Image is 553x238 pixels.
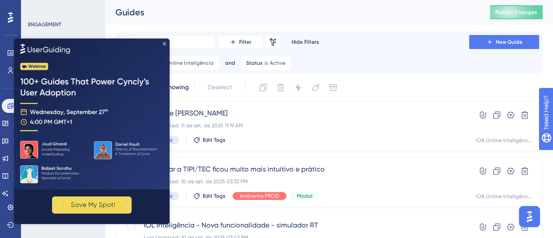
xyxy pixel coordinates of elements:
[496,38,522,45] span: New Guide
[208,82,232,93] span: Deselect
[203,192,226,199] span: Edit Tags
[28,21,61,28] div: ENGAGEMENT
[225,59,235,66] span: and
[270,59,285,66] span: Active
[203,136,226,143] span: Edit Tags
[157,59,214,66] span: IOB Online Inteligência
[240,192,279,199] span: Ambiente PROD
[490,5,543,19] button: Publish Changes
[149,3,152,7] div: Close Preview
[292,38,319,45] span: Hide Filters
[38,158,118,175] button: ✨ Save My Spot!✨
[239,38,251,45] span: Filter
[246,59,263,66] span: Status
[264,59,268,66] span: is
[144,220,444,231] span: IOL Inteligência - Nova funcionalidade - simulador RT
[21,2,55,13] span: Need Help?
[144,122,444,129] div: Last Updated: 11 de set. de 2025 11:19 AM
[137,39,208,45] input: Search
[193,136,226,143] button: Edit Tags
[144,178,444,185] div: Last Updated: 10 de set. de 2025 03:33 PM
[219,35,262,49] button: Filter
[193,192,226,199] button: Edit Tags
[223,56,237,70] button: and
[297,192,313,199] span: Modal
[476,193,532,200] div: IOB Online Inteligência
[115,6,468,18] div: Guides
[476,137,532,144] div: IOB Online Inteligência
[495,9,537,16] span: Publish Changes
[283,35,327,49] button: Hide Filters
[144,108,444,119] span: teste gi e [PERSON_NAME]
[516,203,543,230] iframe: UserGuiding AI Assistant Launcher
[469,35,539,49] button: New Guide
[144,164,444,175] span: Consultar a TIPI/TEC ficou muito mais intuitivo e prático
[200,80,240,95] button: Deselect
